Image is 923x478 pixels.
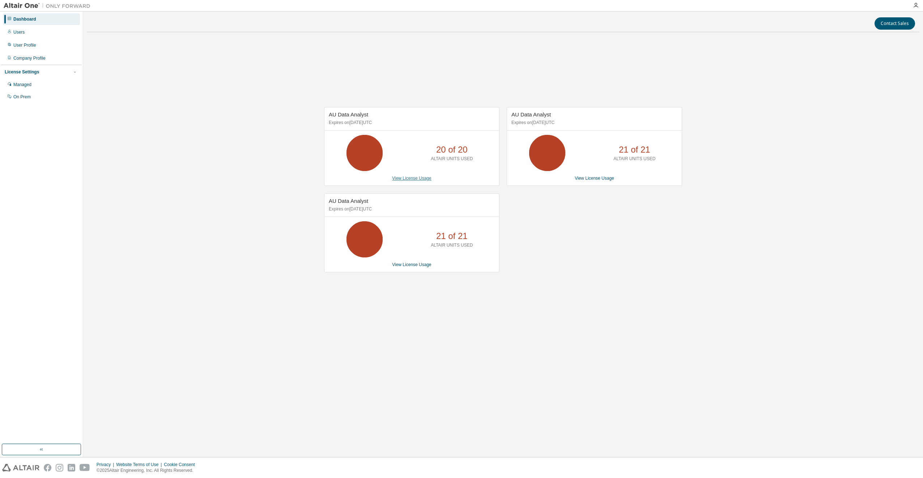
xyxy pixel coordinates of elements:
div: Users [13,29,25,35]
img: youtube.svg [80,464,90,471]
div: On Prem [13,94,31,100]
p: Expires on [DATE] UTC [329,120,493,126]
span: AU Data Analyst [511,111,551,118]
p: Expires on [DATE] UTC [329,206,493,212]
p: Expires on [DATE] UTC [511,120,676,126]
span: AU Data Analyst [329,111,368,118]
button: Contact Sales [875,17,915,30]
img: instagram.svg [56,464,63,471]
p: ALTAIR UNITS USED [431,156,473,162]
p: © 2025 Altair Engineering, Inc. All Rights Reserved. [97,468,199,474]
p: 21 of 21 [619,144,650,156]
div: Cookie Consent [164,462,199,468]
p: 21 of 21 [436,230,468,242]
div: Company Profile [13,55,46,61]
p: ALTAIR UNITS USED [613,156,655,162]
div: Privacy [97,462,116,468]
a: View License Usage [575,176,614,181]
a: View License Usage [392,176,431,181]
p: ALTAIR UNITS USED [431,242,473,248]
span: AU Data Analyst [329,198,368,204]
div: License Settings [5,69,39,75]
div: Website Terms of Use [116,462,164,468]
p: 20 of 20 [436,144,468,156]
img: linkedin.svg [68,464,75,471]
div: Dashboard [13,16,36,22]
img: Altair One [4,2,94,9]
img: facebook.svg [44,464,51,471]
div: Managed [13,82,31,88]
div: User Profile [13,42,36,48]
img: altair_logo.svg [2,464,39,471]
a: View License Usage [392,262,431,267]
